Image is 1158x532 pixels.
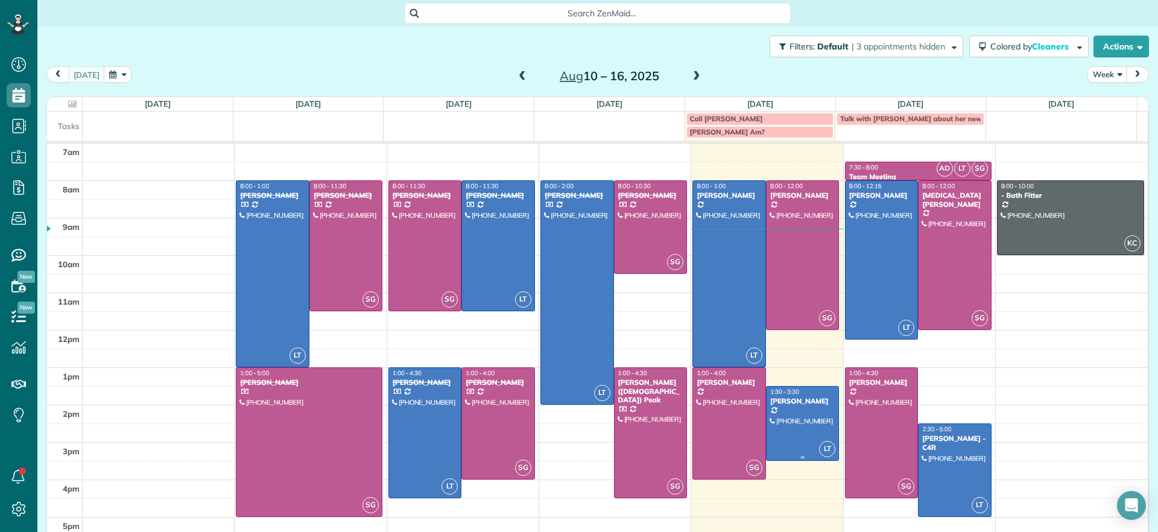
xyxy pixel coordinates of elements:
button: Filters: Default | 3 appointments hidden [770,36,963,57]
span: 8:00 - 1:00 [697,182,726,190]
span: SG [667,478,683,495]
span: 9am [63,222,80,232]
span: LT [289,347,306,364]
span: 8:00 - 10:30 [618,182,651,190]
span: LT [515,291,531,308]
span: 12pm [58,334,80,344]
span: 8:00 - 11:30 [466,182,498,190]
div: [PERSON_NAME] [392,191,458,200]
span: SG [972,160,988,177]
span: 8:00 - 1:00 [240,182,269,190]
div: [PERSON_NAME] [696,378,762,387]
span: 1:00 - 4:30 [849,369,878,377]
span: 1:00 - 4:30 [618,369,647,377]
div: [PERSON_NAME] [696,191,762,200]
a: [DATE] [747,99,773,109]
div: [MEDICAL_DATA][PERSON_NAME] [922,191,988,209]
span: 1:00 - 5:00 [240,369,269,377]
span: 8:00 - 11:30 [314,182,346,190]
span: SG [441,291,458,308]
div: [PERSON_NAME] [465,378,531,387]
span: 1:30 - 3:30 [770,388,799,396]
span: SG [819,310,835,326]
button: Actions [1093,36,1149,57]
span: 11am [58,297,80,306]
span: Colored by [990,41,1073,52]
a: [DATE] [1048,99,1074,109]
span: LT [819,441,835,457]
span: SG [515,460,531,476]
button: next [1126,66,1149,83]
span: | 3 appointments hidden [852,41,945,52]
span: 8:00 - 12:00 [922,182,955,190]
span: [PERSON_NAME] Am? [690,127,765,136]
span: New [17,271,35,283]
span: Aug [560,68,583,83]
span: LT [898,320,914,336]
span: 8:00 - 10:00 [1001,182,1034,190]
span: 10am [58,259,80,269]
span: 8:00 - 12:00 [770,182,803,190]
div: [PERSON_NAME] [239,378,379,387]
div: [PERSON_NAME] [618,191,684,200]
span: SG [362,497,379,513]
span: Cleaners [1032,41,1071,52]
a: [DATE] [596,99,622,109]
div: [PERSON_NAME] ([DEMOGRAPHIC_DATA]) Peak [618,378,684,404]
a: [DATE] [897,99,923,109]
span: 7am [63,147,80,157]
div: [PERSON_NAME] [544,191,610,200]
div: [PERSON_NAME] [849,191,915,200]
a: Filters: Default | 3 appointments hidden [764,36,963,57]
span: SG [667,254,683,270]
div: Open Intercom Messenger [1117,491,1146,520]
a: [DATE] [296,99,321,109]
span: 7:30 - 8:00 [849,163,878,171]
h2: 10 – 16, 2025 [534,69,685,83]
span: Talk with [PERSON_NAME] about her new address [840,114,1010,123]
span: Filters: [789,41,815,52]
span: LT [594,385,610,401]
span: LT [954,160,970,177]
span: 1:00 - 4:30 [393,369,422,377]
span: 8:00 - 2:00 [545,182,574,190]
span: 4pm [63,484,80,493]
div: - Bath Fitter [1001,191,1141,200]
span: Call [PERSON_NAME] [690,114,763,123]
span: 8:00 - 11:30 [393,182,425,190]
span: 8am [63,185,80,194]
span: 2pm [63,409,80,419]
div: [PERSON_NAME] - C4R [922,434,988,452]
a: [DATE] [145,99,171,109]
button: [DATE] [68,66,105,83]
span: New [17,302,35,314]
span: SG [362,291,379,308]
button: Colored byCleaners [969,36,1089,57]
span: LT [441,478,458,495]
div: [PERSON_NAME] [849,378,915,387]
span: LT [746,347,762,364]
span: SG [972,310,988,326]
span: 1:00 - 4:00 [466,369,495,377]
div: [PERSON_NAME] [465,191,531,200]
div: [PERSON_NAME] [239,191,306,200]
span: AD [937,160,953,177]
a: [DATE] [446,99,472,109]
span: 2:30 - 5:00 [922,425,951,433]
span: Default [817,41,849,52]
span: 1:00 - 4:00 [697,369,726,377]
span: SG [746,460,762,476]
span: 8:00 - 12:15 [849,182,882,190]
span: KC [1124,235,1141,252]
button: Week [1087,66,1127,83]
span: 3pm [63,446,80,456]
div: [PERSON_NAME] [770,397,836,405]
span: SG [898,478,914,495]
span: 5pm [63,521,80,531]
div: [PERSON_NAME] [313,191,379,200]
button: prev [46,66,69,83]
div: Team Meeting [849,173,988,181]
div: [PERSON_NAME] [770,191,836,200]
span: LT [972,497,988,513]
span: 1pm [63,372,80,381]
